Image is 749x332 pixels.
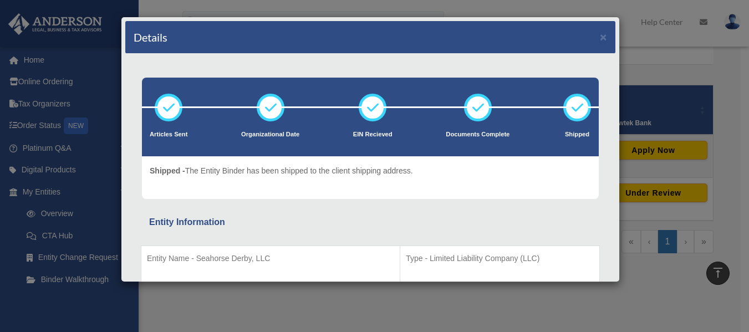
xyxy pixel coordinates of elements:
span: Shipped - [150,166,185,175]
div: Entity Information [149,214,592,230]
p: Organization State - [US_STATE] [147,279,394,293]
p: Shipped [563,129,591,140]
p: Documents Complete [446,129,509,140]
p: Structure - Manager-managed [406,279,594,293]
p: Organizational Date [241,129,299,140]
button: × [600,31,607,43]
h4: Details [134,29,167,45]
p: Articles Sent [150,129,187,140]
p: Type - Limited Liability Company (LLC) [406,252,594,265]
p: The Entity Binder has been shipped to the client shipping address. [150,164,413,178]
p: Entity Name - Seahorse Derby, LLC [147,252,394,265]
p: EIN Recieved [353,129,393,140]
